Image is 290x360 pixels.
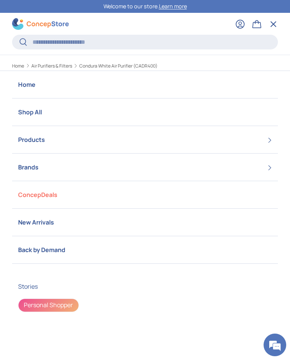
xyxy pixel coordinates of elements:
[12,63,278,69] nav: Breadcrumbs
[12,181,278,208] a: ConcepDeals
[12,126,278,153] summary: Products
[103,2,187,11] p: Welcome to our store.
[159,3,187,10] a: Learn more
[31,64,72,68] a: Air Purifiers & Filters
[12,64,24,68] a: Home
[12,154,278,181] summary: Brands
[12,236,278,263] a: Back by Demand
[12,282,278,312] nav: Secondary
[12,98,278,126] a: Shop All
[12,71,278,264] nav: Primary
[12,209,278,236] a: New Arrivals
[24,302,73,309] span: Personal Shopper
[18,282,38,291] a: Stories
[18,298,79,312] a: Personal Shopper
[12,71,278,98] a: Home
[12,18,69,30] img: ConcepStore
[79,64,157,68] a: Condura White Air Purifier (CADR400)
